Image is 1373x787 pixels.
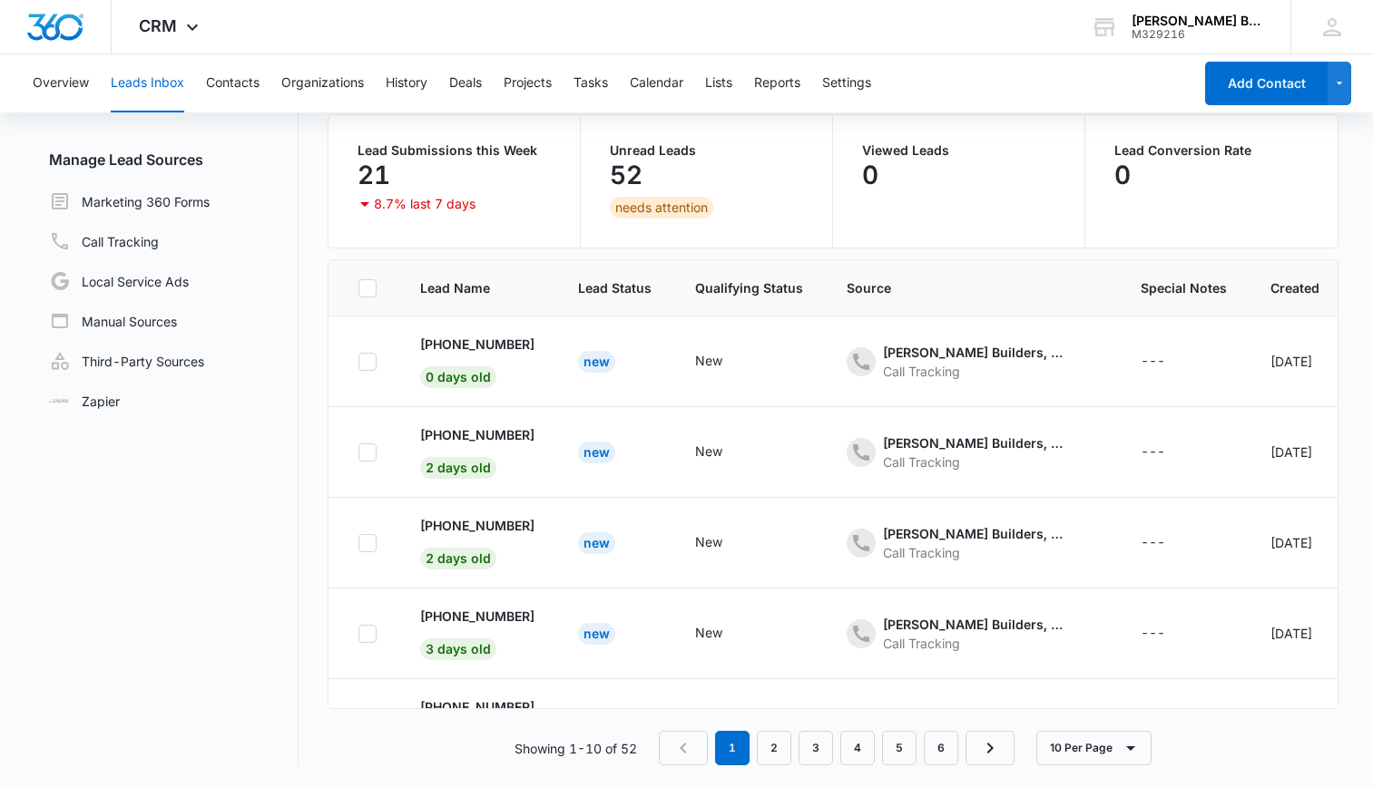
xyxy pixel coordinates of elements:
a: Call Tracking [49,230,159,252]
div: New [578,351,615,373]
span: Special Notes [1141,278,1227,297]
em: 1 [715,731,750,765]
div: - - Select to Edit Field [847,433,1097,471]
a: Manual Sources [49,310,177,332]
a: Page 6 [924,731,958,765]
a: New [578,626,615,641]
a: Third-Party Sources [49,350,204,372]
div: needs attention [610,197,713,219]
div: [DATE] [1270,442,1319,462]
div: --- [1141,442,1165,463]
div: Call Tracking [883,634,1064,653]
p: [PHONE_NUMBER] [420,516,534,535]
div: [DATE] [1270,352,1319,371]
span: Lead Name [420,278,534,297]
button: Settings [822,54,871,112]
a: Marketing 360 Forms [49,190,210,212]
span: Qualifying Status [695,278,803,297]
button: Deals [449,54,482,112]
span: 0 days old [420,366,496,388]
div: New [578,532,615,554]
button: 10 Per Page [1036,731,1152,765]
a: Zapier [49,392,120,411]
a: [PHONE_NUMBER]2 days old [420,425,534,475]
div: account id [1132,28,1264,41]
a: [PHONE_NUMBER]4 days old [420,697,534,747]
button: Tasks [574,54,608,112]
span: 2 days old [420,457,496,479]
button: Lists [705,54,732,112]
div: [DATE] [1270,533,1319,552]
div: - - Select to Edit Field [695,623,755,645]
div: New [695,442,722,461]
p: 52 [610,160,642,189]
div: Call Tracking [883,452,1064,471]
button: Contacts [206,54,260,112]
a: Local Service Ads [49,270,189,292]
button: History [386,54,427,112]
h3: Manage Lead Sources [34,149,299,170]
a: Page 5 [882,731,917,765]
button: Add Contact [1205,62,1328,105]
a: Page 4 [840,731,875,765]
div: Call Tracking [883,362,1064,381]
div: [PERSON_NAME] Builders, LLC. - Content [883,705,1064,724]
div: - - Select to Edit Field [695,532,755,554]
a: New [578,535,615,550]
div: account name [1132,14,1264,28]
p: 8.7% last 7 days [374,198,476,210]
p: [PHONE_NUMBER] [420,697,534,716]
div: New [578,442,615,463]
div: [PERSON_NAME] Builders, LLC. - Content [883,343,1064,362]
div: [DATE] [1270,624,1319,643]
span: CRM [139,16,177,35]
span: Created [1270,278,1319,297]
div: New [695,623,722,642]
p: Unread Leads [610,144,803,157]
span: 2 days old [420,548,496,569]
p: Lead Conversion Rate [1114,144,1309,157]
div: - - Select to Edit Field [1141,442,1198,463]
div: [PERSON_NAME] Builders, LLC. - Content [883,615,1064,634]
button: Overview [33,54,89,112]
div: - - Select to Edit Field [847,615,1097,653]
a: New [578,354,615,369]
div: Call Tracking [883,543,1064,562]
p: Lead Submissions this Week [358,144,551,157]
a: Page 2 [757,731,791,765]
p: [PHONE_NUMBER] [420,335,534,354]
button: Reports [754,54,800,112]
nav: Pagination [659,731,1015,765]
button: Organizations [281,54,364,112]
div: - - Select to Edit Field [1141,623,1198,645]
span: Lead Status [578,278,652,297]
p: 0 [862,160,878,189]
span: 3 days old [420,638,496,660]
a: [PHONE_NUMBER]0 days old [420,335,534,384]
a: [PHONE_NUMBER]2 days old [420,516,534,566]
a: Page 3 [799,731,833,765]
button: Calendar [630,54,683,112]
div: - - Select to Edit Field [1141,351,1198,373]
div: [PERSON_NAME] Builders, LLC. - Content [883,433,1064,452]
a: [PHONE_NUMBER]3 days old [420,607,534,656]
span: Source [847,278,1097,297]
div: New [578,623,615,645]
div: - - Select to Edit Field [847,705,1097,743]
p: [PHONE_NUMBER] [420,425,534,444]
div: - - Select to Edit Field [847,524,1097,562]
p: [PHONE_NUMBER] [420,607,534,626]
a: Next Page [966,731,1015,765]
div: - - Select to Edit Field [695,351,755,373]
div: New [695,351,722,370]
p: 0 [1114,160,1131,189]
div: --- [1141,532,1165,554]
div: New [695,532,722,551]
button: Leads Inbox [111,54,184,112]
div: - - Select to Edit Field [695,442,755,463]
p: 21 [358,160,390,189]
a: New [578,444,615,460]
div: --- [1141,623,1165,645]
div: [PERSON_NAME] Builders, LLC. - Content [883,524,1064,543]
p: Showing 1-10 of 52 [515,739,637,758]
